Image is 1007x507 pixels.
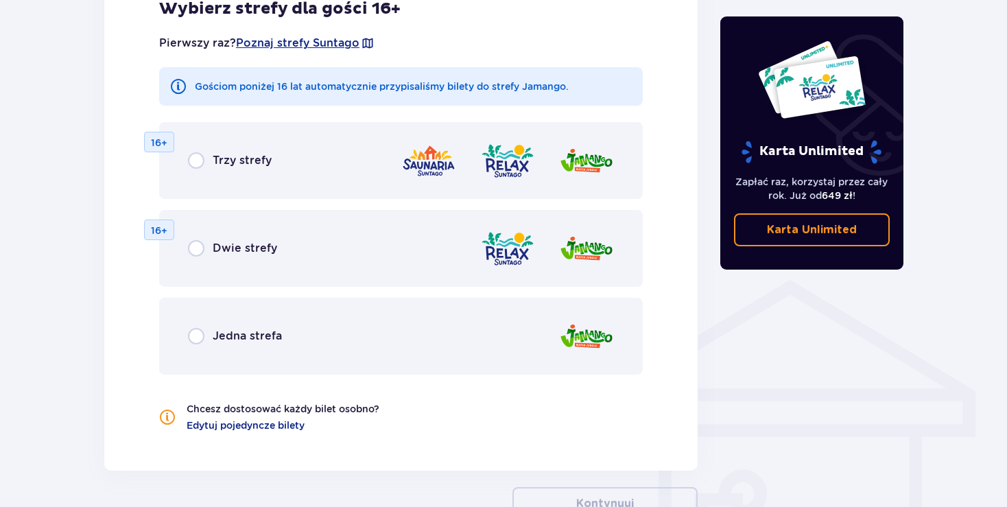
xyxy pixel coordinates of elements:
[767,222,857,237] p: Karta Unlimited
[213,329,282,344] span: Jedna strefa
[159,36,375,51] p: Pierwszy raz?
[151,136,167,150] p: 16+
[734,213,890,246] a: Karta Unlimited
[213,241,277,256] span: Dwie strefy
[213,153,272,168] span: Trzy strefy
[822,190,853,201] span: 649 zł
[559,317,614,356] img: Jamango
[151,224,167,237] p: 16+
[757,40,866,119] img: Dwie karty całoroczne do Suntago z napisem 'UNLIMITED RELAX', na białym tle z tropikalnymi liśćmi...
[480,229,535,268] img: Relax
[559,229,614,268] img: Jamango
[187,418,305,432] a: Edytuj pojedyncze bilety
[401,141,456,180] img: Saunaria
[559,141,614,180] img: Jamango
[236,36,359,51] a: Poznaj strefy Suntago
[734,175,890,202] p: Zapłać raz, korzystaj przez cały rok. Już od !
[187,402,379,416] p: Chcesz dostosować każdy bilet osobno?
[195,80,569,93] p: Gościom poniżej 16 lat automatycznie przypisaliśmy bilety do strefy Jamango.
[740,140,883,164] p: Karta Unlimited
[480,141,535,180] img: Relax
